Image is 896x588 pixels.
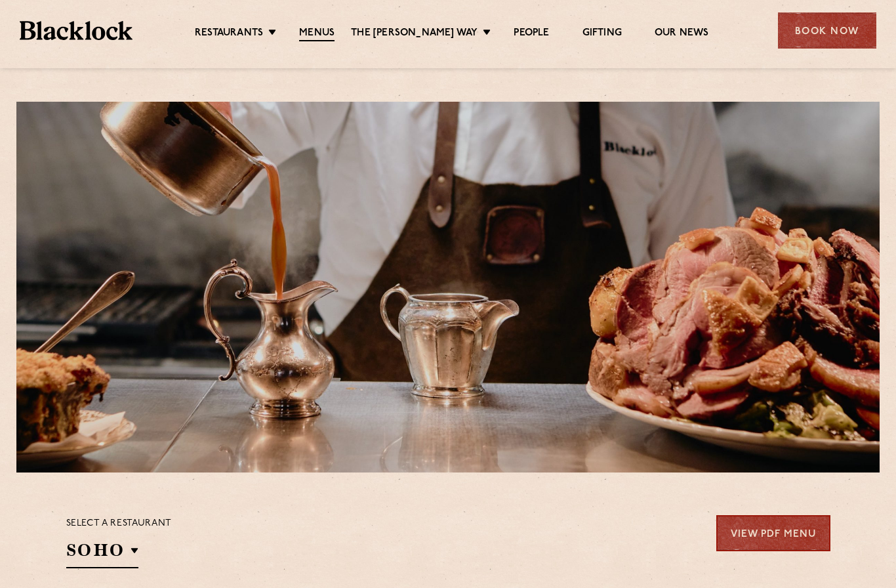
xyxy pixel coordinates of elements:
a: View PDF Menu [716,515,830,551]
div: Book Now [778,12,876,49]
a: Menus [299,27,335,41]
a: Gifting [582,27,622,40]
img: BL_Textured_Logo-footer-cropped.svg [20,21,132,40]
p: Select a restaurant [66,515,172,532]
h2: SOHO [66,539,138,568]
a: Restaurants [195,27,263,40]
a: Our News [655,27,709,40]
a: The [PERSON_NAME] Way [351,27,478,40]
a: People [514,27,549,40]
